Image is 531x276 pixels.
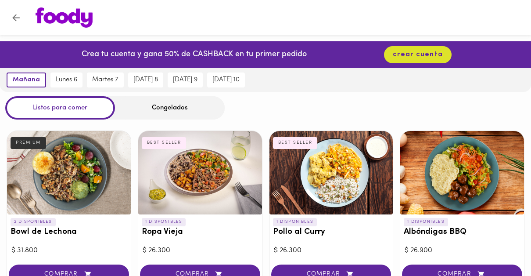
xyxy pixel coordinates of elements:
[50,73,83,87] button: lunes 6
[142,137,187,149] div: BEST SELLER
[207,73,245,87] button: [DATE] 10
[273,137,318,149] div: BEST SELLER
[173,76,197,84] span: [DATE] 9
[128,73,163,87] button: [DATE] 8
[7,131,131,214] div: Bowl de Lechona
[168,73,203,87] button: [DATE] 9
[11,218,56,226] p: 2 DISPONIBLES
[269,131,393,214] div: Pollo al Curry
[143,246,258,256] div: $ 26.300
[384,46,452,63] button: crear cuenta
[13,76,40,84] span: mañana
[393,51,443,59] span: crear cuenta
[5,96,115,120] div: Listos para comer
[36,7,93,28] img: logo.png
[5,7,27,29] button: Volver
[11,228,127,237] h3: Bowl de Lechona
[56,76,77,84] span: lunes 6
[133,76,158,84] span: [DATE] 8
[82,49,307,61] p: Crea tu cuenta y gana 50% de CASHBACK en tu primer pedido
[92,76,118,84] span: martes 7
[115,96,225,120] div: Congelados
[274,246,389,256] div: $ 26.300
[87,73,124,87] button: martes 7
[273,228,390,237] h3: Pollo al Curry
[11,137,46,149] div: PREMIUM
[400,131,524,214] div: Albóndigas BBQ
[404,218,448,226] p: 1 DISPONIBLES
[11,246,126,256] div: $ 31.800
[212,76,240,84] span: [DATE] 10
[273,218,317,226] p: 1 DISPONIBLES
[142,218,186,226] p: 1 DISPONIBLES
[405,246,520,256] div: $ 26.900
[404,228,520,237] h3: Albóndigas BBQ
[142,228,258,237] h3: Ropa Vieja
[138,131,262,214] div: Ropa Vieja
[7,73,46,87] button: mañana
